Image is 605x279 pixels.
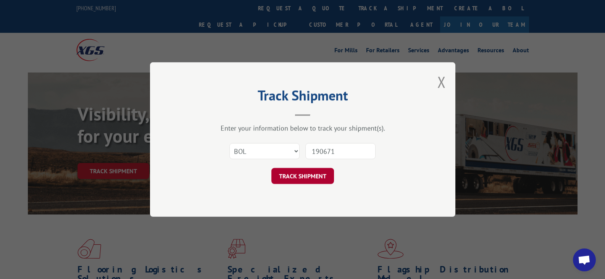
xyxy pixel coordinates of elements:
div: Enter your information below to track your shipment(s). [188,124,417,132]
div: Open chat [573,248,596,271]
button: TRACK SHIPMENT [271,168,334,184]
button: Close modal [437,72,446,92]
input: Number(s) [305,143,376,159]
h2: Track Shipment [188,90,417,105]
